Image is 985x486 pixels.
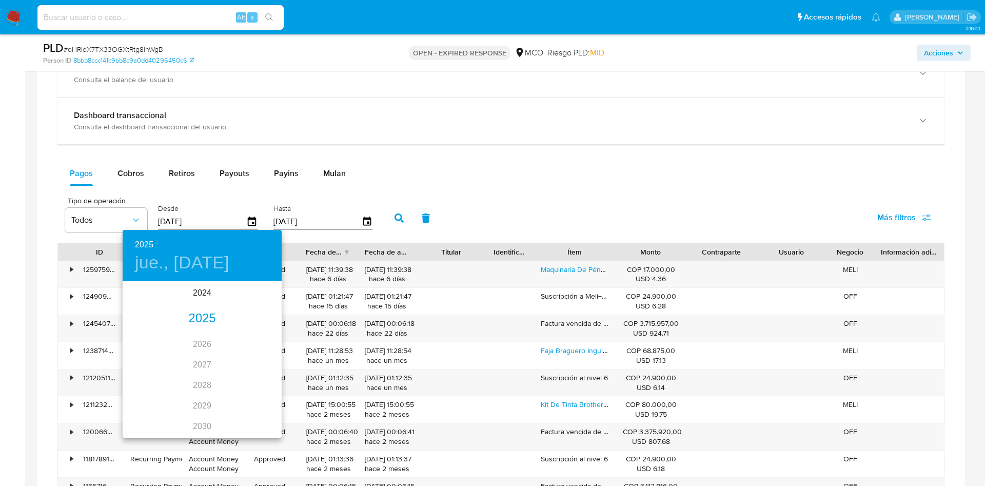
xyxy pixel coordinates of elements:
div: 2025 [123,308,282,329]
div: 2024 [123,283,282,303]
button: 2025 [135,238,153,252]
button: jue., [DATE] [135,252,229,274]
